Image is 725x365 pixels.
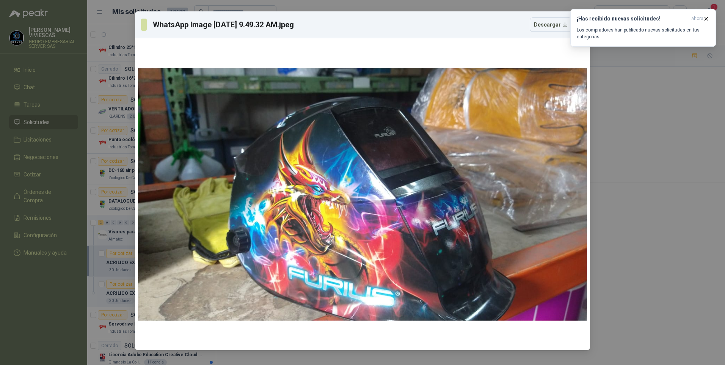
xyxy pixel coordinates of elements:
[530,17,572,32] button: Descargar
[577,16,688,22] h3: ¡Has recibido nuevas solicitudes!
[570,9,716,47] button: ¡Has recibido nuevas solicitudes!ahora Los compradores han publicado nuevas solicitudes en tus ca...
[691,16,703,22] span: ahora
[577,27,709,40] p: Los compradores han publicado nuevas solicitudes en tus categorías.
[153,19,294,30] h3: WhatsApp Image [DATE] 9.49.32 AM.jpeg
